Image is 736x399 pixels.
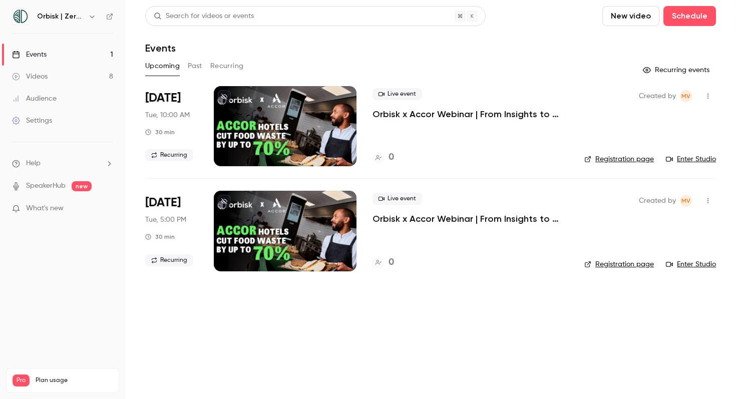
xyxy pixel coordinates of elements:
[26,203,64,214] span: What's new
[602,6,659,26] button: New video
[145,233,175,241] div: 30 min
[145,86,198,166] div: Sep 16 Tue, 10:00 AM (Europe/Amsterdam)
[666,154,716,164] a: Enter Studio
[373,151,394,164] a: 0
[37,12,84,22] h6: Orbisk | Zero Food Waste
[101,204,113,213] iframe: Noticeable Trigger
[154,11,254,22] div: Search for videos or events
[373,88,422,100] span: Live event
[681,90,690,102] span: MV
[145,58,180,74] button: Upcoming
[26,181,66,191] a: SpeakerHub
[145,191,198,271] div: Sep 16 Tue, 5:00 PM (Europe/Amsterdam)
[145,110,190,120] span: Tue, 10:00 AM
[639,195,676,207] span: Created by
[145,149,193,161] span: Recurring
[12,72,48,82] div: Videos
[663,6,716,26] button: Schedule
[210,58,244,74] button: Recurring
[26,158,41,169] span: Help
[13,374,30,386] span: Pro
[373,213,568,225] a: Orbisk x Accor Webinar | From Insights to Actions: Create Your Personalized Food Waste Plan with ...
[12,116,52,126] div: Settings
[145,42,176,54] h1: Events
[145,215,186,225] span: Tue, 5:00 PM
[145,90,181,106] span: [DATE]
[72,181,92,191] span: new
[584,259,654,269] a: Registration page
[666,259,716,269] a: Enter Studio
[638,62,716,78] button: Recurring events
[145,254,193,266] span: Recurring
[12,94,57,104] div: Audience
[680,195,692,207] span: Mariniki Vasileiou
[12,158,113,169] li: help-dropdown-opener
[373,108,568,120] a: Orbisk x Accor Webinar | From Insights to Actions: Create Your Personalized Food Waste Plan with ...
[188,58,202,74] button: Past
[36,376,113,384] span: Plan usage
[389,256,394,269] h4: 0
[12,50,47,60] div: Events
[639,90,676,102] span: Created by
[681,195,690,207] span: MV
[389,151,394,164] h4: 0
[584,154,654,164] a: Registration page
[680,90,692,102] span: Mariniki Vasileiou
[145,195,181,211] span: [DATE]
[373,256,394,269] a: 0
[145,128,175,136] div: 30 min
[373,193,422,205] span: Live event
[13,9,29,25] img: Orbisk | Zero Food Waste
